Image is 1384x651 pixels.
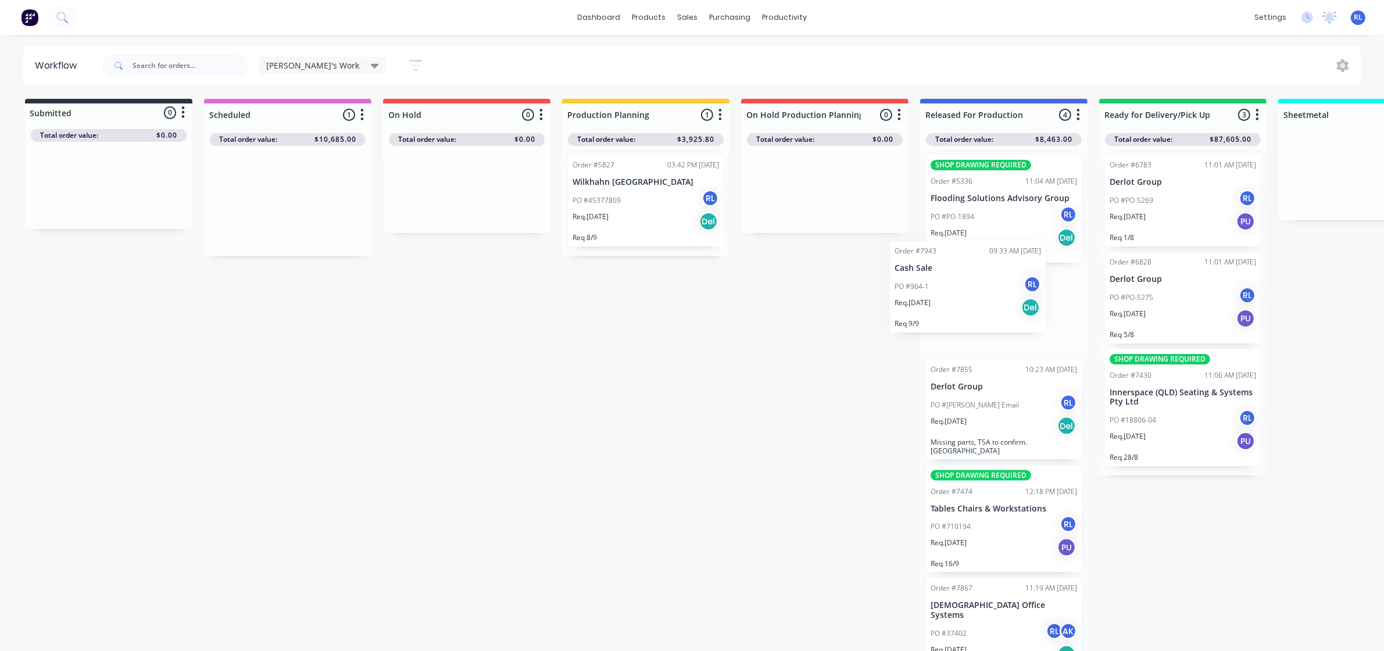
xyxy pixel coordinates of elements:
[1249,9,1292,26] div: settings
[343,109,355,121] span: 1
[314,134,356,145] span: $10,685.00
[880,109,892,121] span: 0
[1114,134,1172,145] span: Total order value:
[935,134,993,145] span: Total order value:
[671,9,703,26] div: sales
[872,134,893,145] span: $0.00
[266,59,359,71] span: [PERSON_NAME]'s Work
[1210,134,1251,145] span: $87,605.00
[40,130,98,141] span: Total order value:
[756,9,813,26] div: productivity
[746,109,861,121] input: Enter column name…
[567,109,682,121] input: Enter column name…
[1238,109,1250,121] span: 3
[626,9,671,26] div: products
[388,109,503,121] input: Enter column name…
[27,107,71,119] div: Submitted
[164,106,176,119] span: 0
[677,134,714,145] span: $3,925.80
[925,109,1040,121] input: Enter column name…
[756,134,814,145] span: Total order value:
[133,54,248,77] input: Search for orders...
[1035,134,1072,145] span: $8,463.00
[219,134,277,145] span: Total order value:
[21,9,38,26] img: Factory
[398,134,456,145] span: Total order value:
[1354,12,1362,23] span: RL
[577,134,635,145] span: Total order value:
[209,109,324,121] input: Enter column name…
[514,134,535,145] span: $0.00
[1059,109,1071,121] span: 4
[1104,109,1219,121] input: Enter column name…
[522,109,534,121] span: 0
[156,130,177,141] span: $0.00
[703,9,756,26] div: purchasing
[35,59,83,73] div: Workflow
[701,109,713,121] span: 1
[571,9,626,26] a: dashboard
